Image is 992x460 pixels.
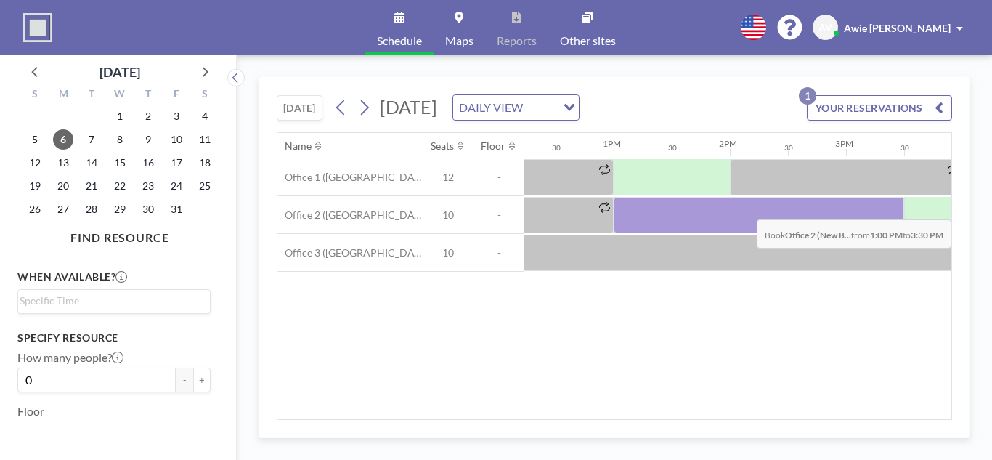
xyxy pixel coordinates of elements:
[53,199,73,219] span: Monday, October 27, 2025
[138,129,158,150] span: Thursday, October 9, 2025
[195,106,215,126] span: Saturday, October 4, 2025
[78,86,106,105] div: T
[799,87,816,105] p: 1
[166,199,187,219] span: Friday, October 31, 2025
[106,86,134,105] div: W
[497,35,537,47] span: Reports
[445,35,473,47] span: Maps
[377,35,422,47] span: Schedule
[900,143,909,153] div: 30
[25,129,45,150] span: Sunday, October 5, 2025
[166,176,187,196] span: Friday, October 24, 2025
[166,106,187,126] span: Friday, October 3, 2025
[17,225,222,245] h4: FIND RESOURCE
[757,219,951,249] span: Book from to
[195,129,215,150] span: Saturday, October 11, 2025
[277,95,322,121] button: [DATE]
[195,176,215,196] span: Saturday, October 25, 2025
[193,368,211,392] button: +
[49,86,78,105] div: M
[81,153,102,173] span: Tuesday, October 14, 2025
[277,246,423,259] span: Office 3 ([GEOGRAPHIC_DATA])
[166,153,187,173] span: Friday, October 17, 2025
[17,331,211,344] h3: Specify resource
[25,199,45,219] span: Sunday, October 26, 2025
[23,13,52,42] img: organization-logo
[162,86,190,105] div: F
[560,35,616,47] span: Other sites
[25,153,45,173] span: Sunday, October 12, 2025
[81,199,102,219] span: Tuesday, October 28, 2025
[603,138,621,149] div: 1PM
[719,138,737,149] div: 2PM
[20,293,202,309] input: Search for option
[380,96,437,118] span: [DATE]
[53,176,73,196] span: Monday, October 20, 2025
[138,176,158,196] span: Thursday, October 23, 2025
[81,176,102,196] span: Tuesday, October 21, 2025
[481,140,505,153] div: Floor
[277,209,423,222] span: Office 2 ([GEOGRAPHIC_DATA])
[423,246,473,259] span: 10
[110,153,130,173] span: Wednesday, October 15, 2025
[190,86,219,105] div: S
[835,138,853,149] div: 3PM
[431,140,454,153] div: Seats
[195,153,215,173] span: Saturday, October 18, 2025
[166,129,187,150] span: Friday, October 10, 2025
[138,199,158,219] span: Thursday, October 30, 2025
[473,246,524,259] span: -
[277,171,423,184] span: Office 1 ([GEOGRAPHIC_DATA])
[473,171,524,184] span: -
[423,209,473,222] span: 10
[423,171,473,184] span: 12
[53,129,73,150] span: Monday, October 6, 2025
[99,62,140,82] div: [DATE]
[21,86,49,105] div: S
[17,404,44,419] label: Floor
[110,176,130,196] span: Wednesday, October 22, 2025
[473,209,524,222] span: -
[110,129,130,150] span: Wednesday, October 8, 2025
[134,86,162,105] div: T
[552,143,561,153] div: 30
[668,143,677,153] div: 30
[110,106,130,126] span: Wednesday, October 1, 2025
[138,153,158,173] span: Thursday, October 16, 2025
[25,176,45,196] span: Sunday, October 19, 2025
[17,350,123,365] label: How many people?
[807,95,952,121] button: YOUR RESERVATIONS1
[53,153,73,173] span: Monday, October 13, 2025
[527,98,555,117] input: Search for option
[818,21,832,34] span: AV
[18,290,210,312] div: Search for option
[110,199,130,219] span: Wednesday, October 29, 2025
[138,106,158,126] span: Thursday, October 2, 2025
[870,230,903,241] b: 1:00 PM
[456,98,526,117] span: DAILY VIEW
[785,230,851,241] b: Office 2 (New B...
[844,22,951,34] span: Awie [PERSON_NAME]
[81,129,102,150] span: Tuesday, October 7, 2025
[176,368,193,392] button: -
[453,95,579,120] div: Search for option
[285,140,312,153] div: Name
[784,143,793,153] div: 30
[911,230,943,241] b: 3:30 PM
